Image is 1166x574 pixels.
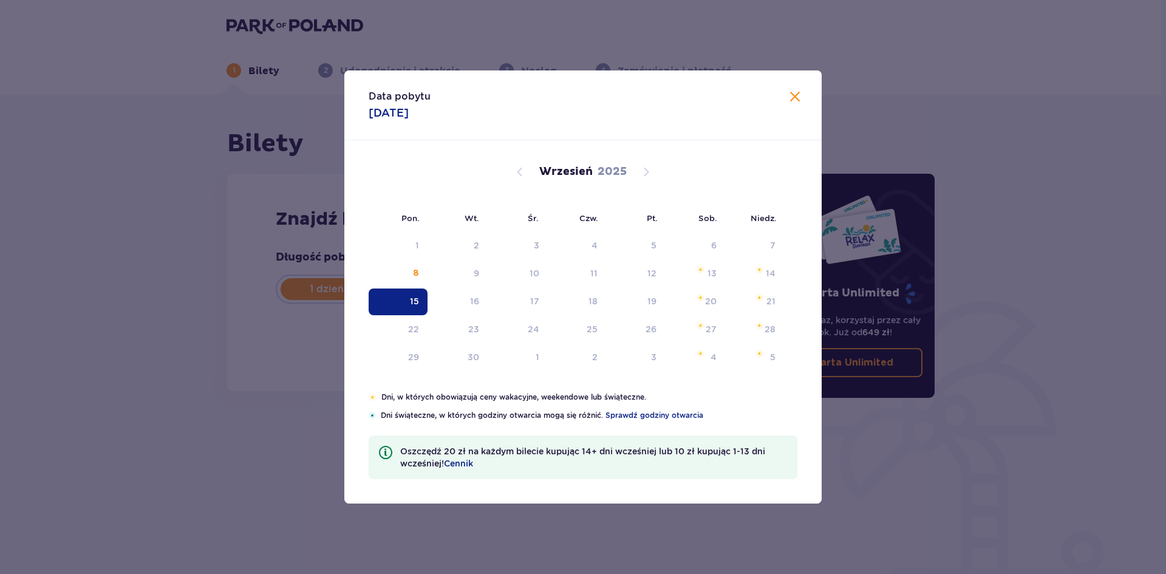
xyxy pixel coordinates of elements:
div: 3 [651,351,656,363]
div: 22 [408,323,419,335]
td: poniedziałek, 22 września 2025 [369,316,428,343]
td: czwartek, 25 września 2025 [548,316,607,343]
td: sobota, 20 września 2025 [665,289,725,315]
div: 4 [711,351,717,363]
div: Calendar [344,140,822,392]
td: środa, 17 września 2025 [488,289,548,315]
td: Not available. czwartek, 4 września 2025 [548,233,607,259]
td: piątek, 12 września 2025 [606,261,665,287]
div: 27 [706,323,717,335]
small: Wt. [465,213,479,223]
div: 19 [647,295,656,307]
td: sobota, 27 września 2025 [665,316,725,343]
div: 15 [410,295,419,307]
td: wtorek, 16 września 2025 [428,289,488,315]
td: piątek, 19 września 2025 [606,289,665,315]
td: niedziela, 28 września 2025 [725,316,784,343]
div: 3 [534,239,539,251]
div: 25 [587,323,598,335]
div: 2 [474,239,479,251]
div: 20 [705,295,717,307]
div: 23 [468,323,479,335]
p: Wrzesień [539,165,593,179]
div: 29 [408,351,419,363]
td: czwartek, 2 października 2025 [548,344,607,371]
td: środa, 10 września 2025 [488,261,548,287]
td: Not available. poniedziałek, 1 września 2025 [369,233,428,259]
td: Not available. środa, 3 września 2025 [488,233,548,259]
td: Not available. niedziela, 7 września 2025 [725,233,784,259]
td: niedziela, 5 października 2025 [725,344,784,371]
small: Czw. [579,213,598,223]
td: piątek, 26 września 2025 [606,316,665,343]
div: 8 [413,267,419,279]
div: 13 [707,267,717,279]
td: piątek, 3 października 2025 [606,344,665,371]
td: środa, 1 października 2025 [488,344,548,371]
div: 18 [588,295,598,307]
td: Not available. wtorek, 2 września 2025 [428,233,488,259]
td: sobota, 4 października 2025 [665,344,725,371]
td: Selected. poniedziałek, 15 września 2025 [369,289,428,315]
div: 1 [415,239,419,251]
td: niedziela, 14 września 2025 [725,261,784,287]
td: wtorek, 30 września 2025 [428,344,488,371]
td: wtorek, 23 września 2025 [428,316,488,343]
small: Pt. [647,213,658,223]
div: 12 [647,267,656,279]
small: Śr. [528,213,539,223]
td: niedziela, 21 września 2025 [725,289,784,315]
div: 30 [468,351,479,363]
div: 1 [536,351,539,363]
small: Niedz. [751,213,777,223]
small: Sob. [698,213,717,223]
p: 2025 [598,165,627,179]
div: 10 [530,267,539,279]
div: 6 [711,239,717,251]
td: czwartek, 18 września 2025 [548,289,607,315]
td: poniedziałek, 29 września 2025 [369,344,428,371]
td: Not available. piątek, 5 września 2025 [606,233,665,259]
div: 16 [470,295,479,307]
div: 17 [530,295,539,307]
small: Pon. [401,213,420,223]
td: wtorek, 9 września 2025 [428,261,488,287]
td: sobota, 13 września 2025 [665,261,725,287]
td: Not available. sobota, 6 września 2025 [665,233,725,259]
div: 2 [592,351,598,363]
td: środa, 24 września 2025 [488,316,548,343]
div: 26 [646,323,656,335]
div: 4 [592,239,598,251]
div: 11 [590,267,598,279]
td: Not available. poniedziałek, 8 września 2025 [369,261,428,287]
div: 24 [528,323,539,335]
div: 9 [474,267,479,279]
div: 5 [651,239,656,251]
td: czwartek, 11 września 2025 [548,261,607,287]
